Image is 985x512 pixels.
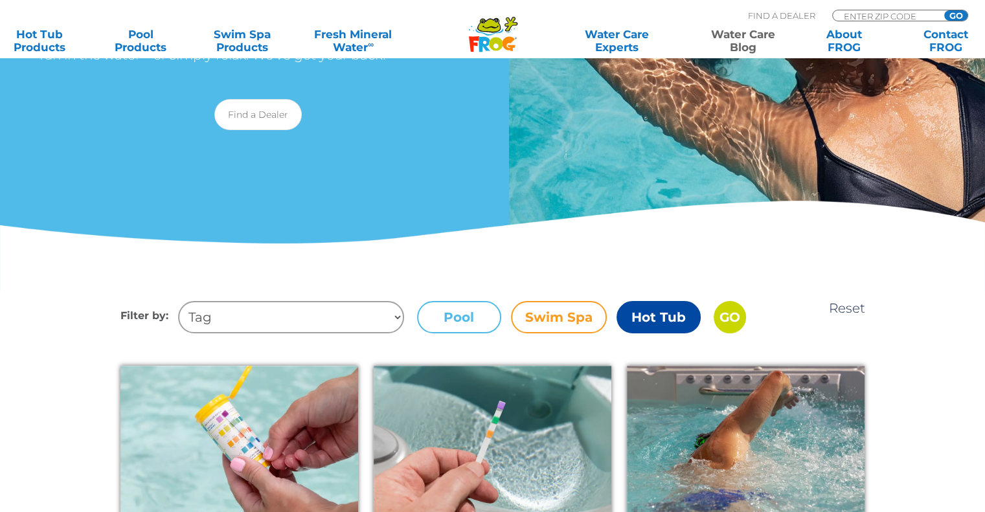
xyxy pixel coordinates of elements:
[748,10,815,21] p: Find A Dealer
[101,28,180,54] a: PoolProducts
[304,28,402,54] a: Fresh MineralWater∞
[417,301,501,333] label: Pool
[843,10,930,21] input: Zip Code Form
[703,28,782,54] a: Water CareBlog
[829,300,865,316] a: Reset
[805,28,884,54] a: AboutFROG
[203,28,282,54] a: Swim SpaProducts
[511,301,607,333] label: Swim Spa
[120,301,178,333] h4: Filter by:
[906,28,985,54] a: ContactFROG
[944,10,968,21] input: GO
[553,28,681,54] a: Water CareExperts
[617,301,701,333] label: Hot Tub
[214,99,302,130] a: Find a Dealer
[714,301,746,333] input: GO
[368,39,374,49] sup: ∞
